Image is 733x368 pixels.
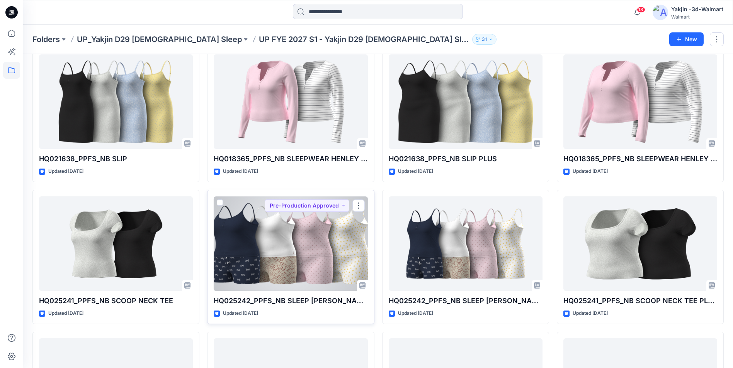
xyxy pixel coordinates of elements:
[39,196,193,291] a: HQ025241_PPFS_NB SCOOP NECK TEE
[563,196,717,291] a: HQ025241_PPFS_NB SCOOP NECK TEE PLUS
[669,32,704,46] button: New
[653,5,668,20] img: avatar
[389,196,543,291] a: HQ025242_PPFS_NB SLEEP CAMI BOXER SET
[389,295,543,306] p: HQ025242_PPFS_NB SLEEP [PERSON_NAME] SET
[32,34,60,45] a: Folders
[389,154,543,164] p: HQ021638_PPFS_NB SLIP PLUS
[39,295,193,306] p: HQ025241_PPFS_NB SCOOP NECK TEE
[223,309,258,317] p: Updated [DATE]
[573,167,608,176] p: Updated [DATE]
[563,154,717,164] p: HQ018365_PPFS_NB SLEEPWEAR HENLEY TOP PLUS
[214,54,367,149] a: HQ018365_PPFS_NB SLEEPWEAR HENLEY TOP
[389,54,543,149] a: HQ021638_PPFS_NB SLIP PLUS
[671,5,723,14] div: Yakjin -3d-Walmart
[671,14,723,20] div: Walmart
[398,167,433,176] p: Updated [DATE]
[482,35,487,44] p: 31
[39,154,193,164] p: HQ021638_PPFS_NB SLIP
[398,309,433,317] p: Updated [DATE]
[77,34,242,45] a: UP_Yakjin D29 [DEMOGRAPHIC_DATA] Sleep
[472,34,497,45] button: 31
[259,34,469,45] p: UP FYE 2027 S1 - Yakjin D29 [DEMOGRAPHIC_DATA] Sleepwear
[637,7,645,13] span: 13
[214,154,367,164] p: HQ018365_PPFS_NB SLEEPWEAR HENLEY TOP
[214,295,367,306] p: HQ025242_PPFS_NB SLEEP [PERSON_NAME] SET PLUS
[48,309,83,317] p: Updated [DATE]
[48,167,83,176] p: Updated [DATE]
[563,54,717,149] a: HQ018365_PPFS_NB SLEEPWEAR HENLEY TOP PLUS
[214,196,367,291] a: HQ025242_PPFS_NB SLEEP CAMI BOXER SET PLUS
[573,309,608,317] p: Updated [DATE]
[39,54,193,149] a: HQ021638_PPFS_NB SLIP
[563,295,717,306] p: HQ025241_PPFS_NB SCOOP NECK TEE PLUS
[223,167,258,176] p: Updated [DATE]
